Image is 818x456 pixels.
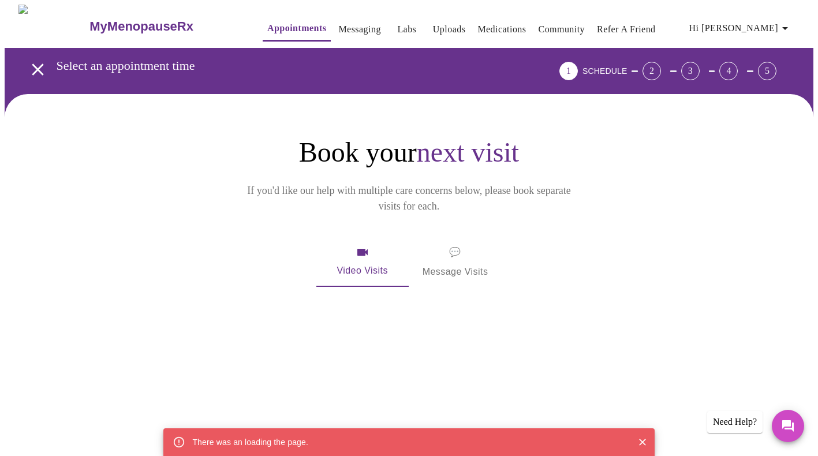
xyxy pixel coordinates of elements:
[689,20,792,36] span: Hi [PERSON_NAME]
[178,136,640,169] h1: Book your
[582,66,627,76] span: SCHEDULE
[473,18,531,41] button: Medications
[330,245,395,279] span: Video Visits
[635,435,650,450] button: Close
[267,20,326,36] a: Appointments
[423,244,488,280] span: Message Visits
[643,62,661,80] div: 2
[597,21,656,38] a: Refer a Friend
[397,21,416,38] a: Labs
[192,432,308,453] div: There was an loading the page.
[89,19,193,34] h3: MyMenopauseRx
[338,21,380,38] a: Messaging
[685,17,797,40] button: Hi [PERSON_NAME]
[18,5,88,48] img: MyMenopauseRx Logo
[417,137,519,167] span: next visit
[772,410,804,442] button: Messages
[719,62,738,80] div: 4
[559,62,578,80] div: 1
[592,18,660,41] button: Refer a Friend
[389,18,425,41] button: Labs
[334,18,385,41] button: Messaging
[88,6,240,47] a: MyMenopauseRx
[681,62,700,80] div: 3
[57,58,495,73] h3: Select an appointment time
[231,183,587,214] p: If you'd like our help with multiple care concerns below, please book separate visits for each.
[477,21,526,38] a: Medications
[707,411,763,433] div: Need Help?
[534,18,590,41] button: Community
[449,244,461,260] span: message
[428,18,470,41] button: Uploads
[433,21,466,38] a: Uploads
[21,53,55,87] button: open drawer
[263,17,331,42] button: Appointments
[758,62,776,80] div: 5
[539,21,585,38] a: Community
